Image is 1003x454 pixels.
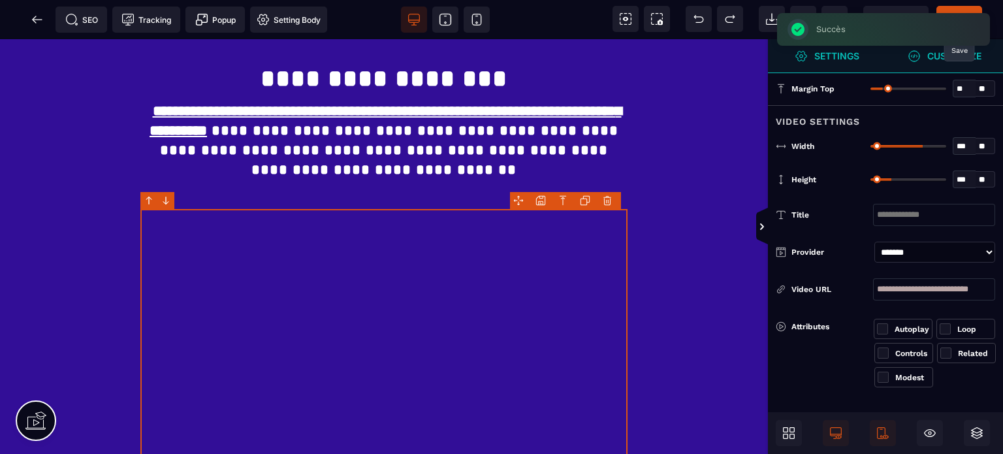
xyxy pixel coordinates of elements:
span: View components [613,6,639,32]
span: Height [791,174,816,185]
div: Loop [957,323,992,336]
span: Setting Body [257,13,321,26]
div: Modest [895,371,930,384]
span: Mobile Only [870,420,896,446]
span: Margin Top [791,84,835,94]
span: Popup [195,13,236,26]
span: Desktop Only [823,420,849,446]
span: Hide/Show Block [917,420,943,446]
span: Settings [768,39,885,73]
span: Open Layers [964,420,990,446]
span: Open Style Manager [885,39,1003,73]
span: Width [791,141,814,152]
span: Screenshot [644,6,670,32]
div: Attributes [776,319,874,334]
div: Related [958,347,993,360]
strong: Customize [927,51,981,61]
span: Preview [863,6,929,32]
div: Video URL [791,283,873,296]
span: SEO [65,13,98,26]
div: Controls [895,347,930,360]
div: Autoplay [895,323,929,336]
div: Video Settings [768,105,1003,129]
div: Title [791,208,873,221]
span: Tracking [121,13,171,26]
span: Open Blocks [776,420,802,446]
strong: Settings [814,51,859,61]
div: Provider [791,246,869,259]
